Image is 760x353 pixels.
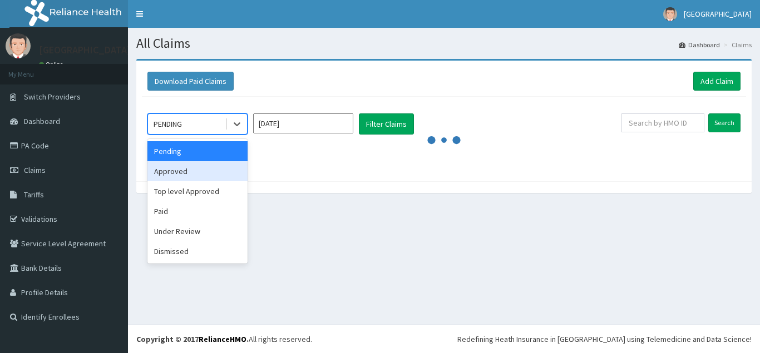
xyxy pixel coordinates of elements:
span: Dashboard [24,116,60,126]
p: [GEOGRAPHIC_DATA] [39,45,131,55]
div: Approved [147,161,248,181]
li: Claims [721,40,752,49]
span: [GEOGRAPHIC_DATA] [684,9,752,19]
button: Download Paid Claims [147,72,234,91]
img: User Image [6,33,31,58]
footer: All rights reserved. [128,325,760,353]
input: Search by HMO ID [621,113,704,132]
div: Dismissed [147,241,248,261]
a: RelianceHMO [199,334,246,344]
svg: audio-loading [427,123,461,157]
img: User Image [663,7,677,21]
strong: Copyright © 2017 . [136,334,249,344]
a: Dashboard [679,40,720,49]
span: Tariffs [24,190,44,200]
div: Top level Approved [147,181,248,201]
div: Pending [147,141,248,161]
div: Paid [147,201,248,221]
span: Claims [24,165,46,175]
div: Under Review [147,221,248,241]
button: Filter Claims [359,113,414,135]
input: Search [708,113,741,132]
div: Redefining Heath Insurance in [GEOGRAPHIC_DATA] using Telemedicine and Data Science! [457,334,752,345]
input: Select Month and Year [253,113,353,133]
a: Add Claim [693,72,741,91]
a: Online [39,61,66,68]
h1: All Claims [136,36,752,51]
div: PENDING [154,118,182,130]
span: Switch Providers [24,92,81,102]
